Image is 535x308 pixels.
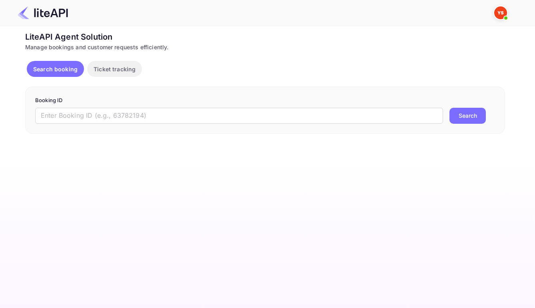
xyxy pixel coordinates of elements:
[25,43,505,51] div: Manage bookings and customer requests efficiently.
[35,97,495,105] p: Booking ID
[94,65,136,73] p: Ticket tracking
[33,65,78,73] p: Search booking
[35,108,443,124] input: Enter Booking ID (e.g., 63782194)
[25,31,505,43] div: LiteAPI Agent Solution
[18,6,68,19] img: LiteAPI Logo
[494,6,507,19] img: Yandex Support
[449,108,486,124] button: Search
